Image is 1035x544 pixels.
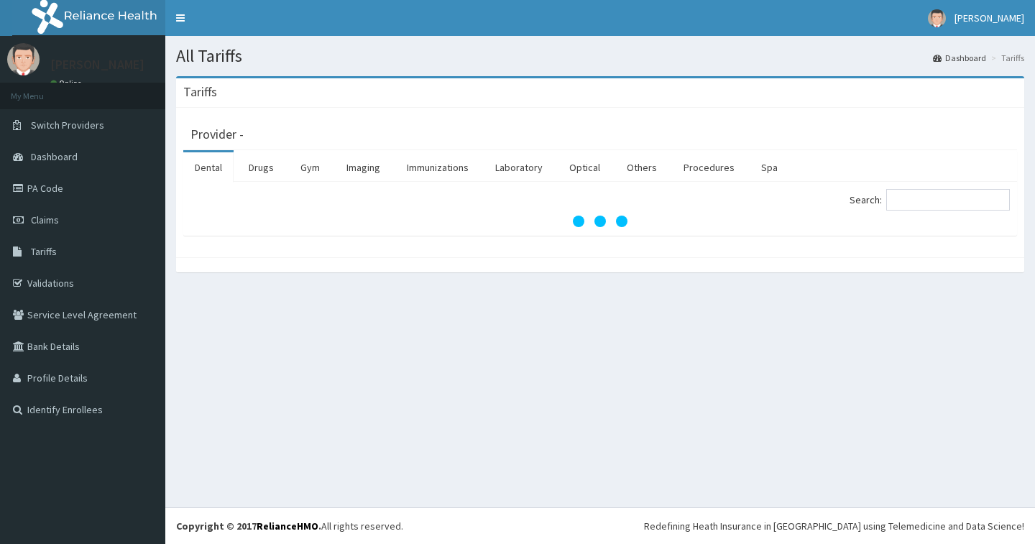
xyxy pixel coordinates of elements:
[886,189,1010,211] input: Search:
[31,213,59,226] span: Claims
[395,152,480,183] a: Immunizations
[50,78,85,88] a: Online
[558,152,612,183] a: Optical
[165,507,1035,544] footer: All rights reserved.
[954,11,1024,24] span: [PERSON_NAME]
[928,9,946,27] img: User Image
[190,128,244,141] h3: Provider -
[176,520,321,533] strong: Copyright © 2017 .
[672,152,746,183] a: Procedures
[289,152,331,183] a: Gym
[484,152,554,183] a: Laboratory
[31,119,104,132] span: Switch Providers
[933,52,986,64] a: Dashboard
[335,152,392,183] a: Imaging
[750,152,789,183] a: Spa
[644,519,1024,533] div: Redefining Heath Insurance in [GEOGRAPHIC_DATA] using Telemedicine and Data Science!
[850,189,1010,211] label: Search:
[237,152,285,183] a: Drugs
[183,152,234,183] a: Dental
[257,520,318,533] a: RelianceHMO
[176,47,1024,65] h1: All Tariffs
[31,245,57,258] span: Tariffs
[615,152,668,183] a: Others
[50,58,144,71] p: [PERSON_NAME]
[7,43,40,75] img: User Image
[31,150,78,163] span: Dashboard
[571,193,629,250] svg: audio-loading
[988,52,1024,64] li: Tariffs
[183,86,217,98] h3: Tariffs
